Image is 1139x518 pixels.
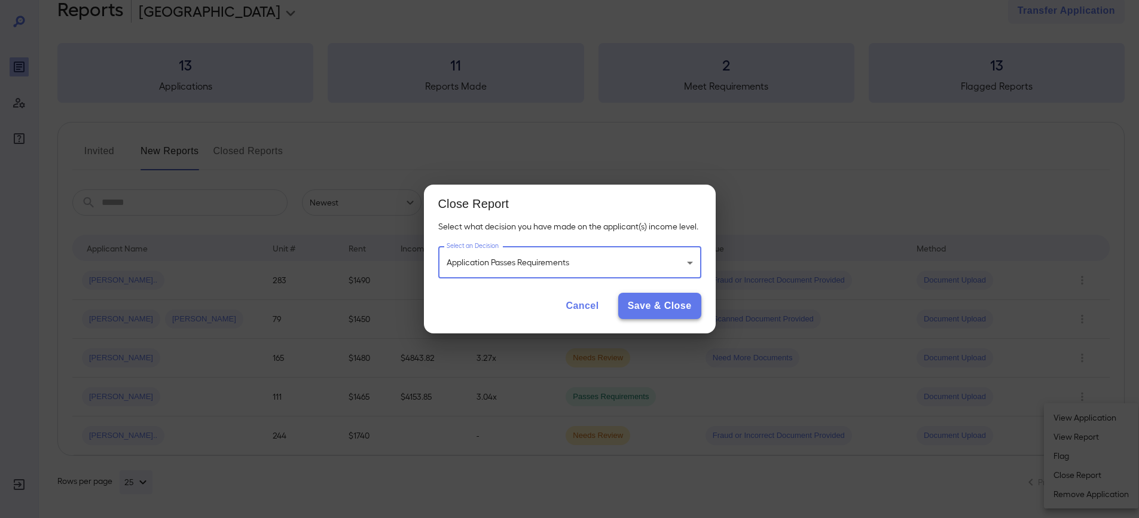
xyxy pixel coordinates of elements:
p: Select what decision you have made on the applicant(s) income level. [438,220,701,232]
label: Select an Decision [447,241,499,250]
button: Cancel [556,293,608,319]
button: Save & Close [618,293,701,319]
div: Application Passes Requirements [438,247,701,278]
h2: Close Report [424,185,716,220]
